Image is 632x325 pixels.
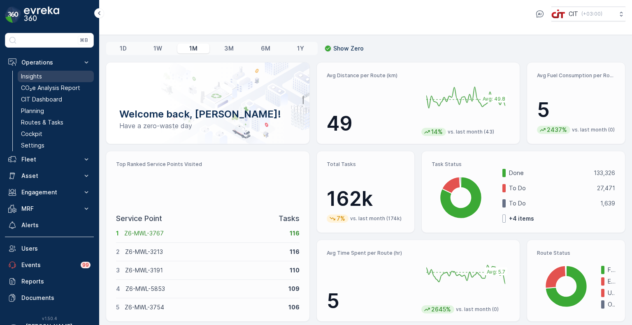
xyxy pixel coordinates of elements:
img: logo [5,7,21,23]
p: Fleet [21,155,77,164]
p: Documents [21,294,91,302]
p: Cockpit [21,130,42,138]
p: 109 [288,285,300,293]
p: Z6-MWL-3767 [124,229,284,237]
a: CO₂e Analysis Report [18,82,94,94]
p: Expired [608,277,615,286]
p: Service Point [116,213,162,224]
p: vs. last month (174k) [350,215,402,222]
p: CIT Dashboard [21,95,62,104]
button: Fleet [5,151,94,168]
p: Route Status [537,250,615,256]
p: To Do [509,184,592,192]
p: Have a zero-waste day [119,121,296,131]
p: 1 [116,229,119,237]
p: Tasks [279,213,300,224]
p: 4 [116,285,120,293]
p: 1M [189,44,197,53]
p: 5 [116,303,119,311]
p: 3M [224,44,234,53]
a: Planning [18,105,94,117]
p: ⌘B [80,37,88,44]
p: 2645% [430,305,452,313]
p: vs. last month (0) [572,127,615,133]
p: Asset [21,172,77,180]
p: vs. last month (43) [448,129,494,135]
p: 5 [327,289,415,313]
p: 162k [327,187,405,211]
p: 49 [327,111,415,136]
p: Done [509,169,588,177]
p: Top Ranked Service Points Visited [116,161,300,168]
p: Z6-MWL-3213 [125,248,284,256]
p: 7% [336,214,346,223]
p: 1Y [297,44,304,53]
a: CIT Dashboard [18,94,94,105]
a: Insights [18,71,94,82]
button: CIT(+03:00) [551,7,625,21]
p: 6M [261,44,270,53]
p: Task Status [432,161,615,168]
a: Routes & Tasks [18,117,94,128]
p: Z6-MWL-3754 [125,303,283,311]
p: 14% [430,128,444,136]
p: 2437% [546,126,568,134]
p: 1,639 [600,199,615,207]
p: 116 [290,229,300,237]
p: Z6-MWL-5853 [125,285,283,293]
button: Engagement [5,184,94,201]
p: Reports [21,277,91,286]
p: 110 [290,266,300,274]
p: CO₂e Analysis Report [21,84,80,92]
p: vs. last month (0) [456,306,499,313]
p: Events [21,261,76,269]
a: Documents [5,290,94,306]
p: Engagement [21,188,77,196]
p: Undispatched [608,289,615,297]
p: Finished [608,266,615,274]
p: Avg Fuel Consumption per Route (lt) [537,72,615,79]
p: Routes & Tasks [21,118,63,127]
p: Alerts [21,221,91,229]
a: Cockpit [18,128,94,140]
p: Offline [608,300,615,309]
p: + 4 items [509,214,534,223]
p: 99 [82,262,89,268]
p: MRF [21,205,77,213]
p: Show Zero [333,44,364,53]
p: Operations [21,58,77,67]
p: Z6-MWL-3191 [125,266,284,274]
p: Avg Time Spent per Route (hr) [327,250,415,256]
p: ( +03:00 ) [581,11,602,17]
p: 133,326 [594,169,615,177]
span: v 1.50.4 [5,316,94,321]
p: 3 [116,266,120,274]
p: 5 [537,98,615,122]
p: 1D [120,44,127,53]
p: Users [21,244,91,253]
p: Welcome back, [PERSON_NAME]! [119,108,296,121]
a: Alerts [5,217,94,233]
p: Planning [21,107,44,115]
p: 1W [153,44,162,53]
p: CIT [569,10,578,18]
button: Operations [5,54,94,71]
p: Settings [21,141,44,150]
a: Users [5,240,94,257]
button: MRF [5,201,94,217]
p: Insights [21,72,42,81]
p: Avg Distance per Route (km) [327,72,415,79]
p: 2 [116,248,120,256]
p: To Do [509,199,595,207]
img: logo_dark-DEwI_e13.png [24,7,59,23]
button: Asset [5,168,94,184]
p: Total Tasks [327,161,405,168]
a: Reports [5,273,94,290]
img: cit-logo_pOk6rL0.png [551,9,565,18]
p: 106 [288,303,300,311]
p: 27,471 [597,184,615,192]
p: 116 [290,248,300,256]
a: Settings [18,140,94,151]
a: Events99 [5,257,94,273]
